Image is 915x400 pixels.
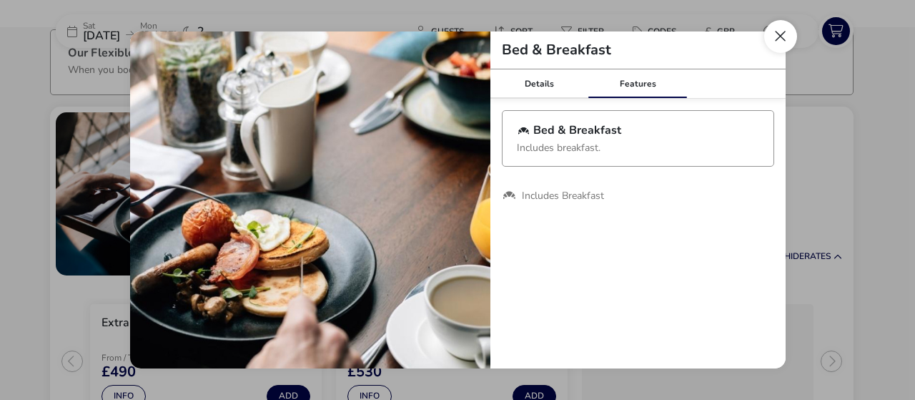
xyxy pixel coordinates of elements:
div: Bed & Breakfast [533,125,621,136]
h2: Bed & Breakfast [490,43,623,57]
p: Includes breakfast. [517,137,759,153]
span: Includes Breakfast [522,190,604,203]
div: Details [490,69,589,98]
div: Features [588,69,687,98]
div: tariffDetails [130,31,786,369]
button: Close modal [764,20,797,53]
